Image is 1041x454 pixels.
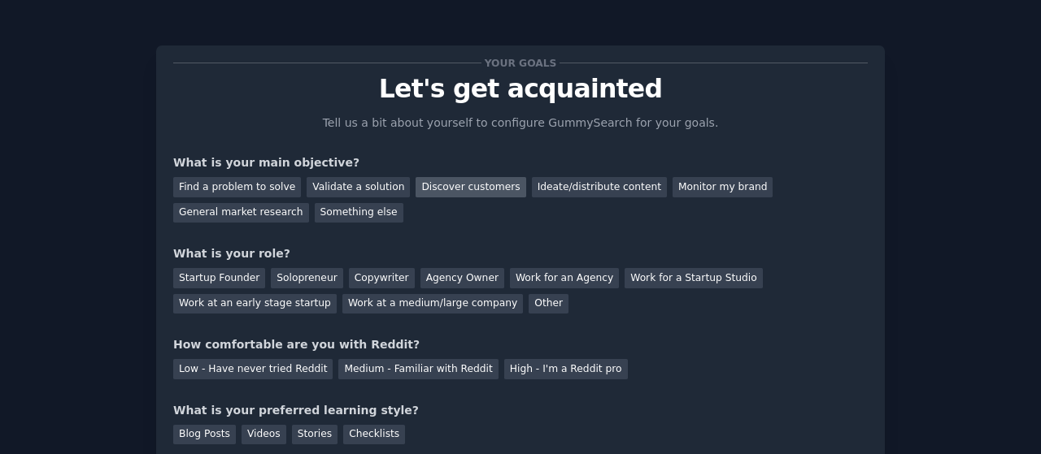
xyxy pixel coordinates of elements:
[173,359,333,379] div: Low - Have never tried Reddit
[242,425,286,445] div: Videos
[173,154,868,171] div: What is your main objective?
[338,359,498,379] div: Medium - Familiar with Reddit
[529,294,568,314] div: Other
[532,177,667,197] div: Ideate/distribute content
[173,294,337,314] div: Work at an early stage startup
[173,268,265,288] div: Startup Founder
[315,203,403,223] div: Something else
[271,268,342,288] div: Solopreneur
[173,336,868,353] div: How comfortable are you with Reddit?
[673,177,773,197] div: Monitor my brand
[173,425,236,445] div: Blog Posts
[173,203,309,223] div: General market research
[173,402,868,419] div: What is your preferred learning style?
[625,268,762,288] div: Work for a Startup Studio
[343,425,405,445] div: Checklists
[316,115,725,132] p: Tell us a bit about yourself to configure GummySearch for your goals.
[307,177,410,197] div: Validate a solution
[416,177,525,197] div: Discover customers
[292,425,338,445] div: Stories
[349,268,415,288] div: Copywriter
[173,177,301,197] div: Find a problem to solve
[342,294,523,314] div: Work at a medium/large company
[173,245,868,262] div: What is your role?
[173,75,868,103] p: Let's get acquainted
[504,359,628,379] div: High - I'm a Reddit pro
[420,268,504,288] div: Agency Owner
[481,54,560,71] span: Your goals
[510,268,619,288] div: Work for an Agency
